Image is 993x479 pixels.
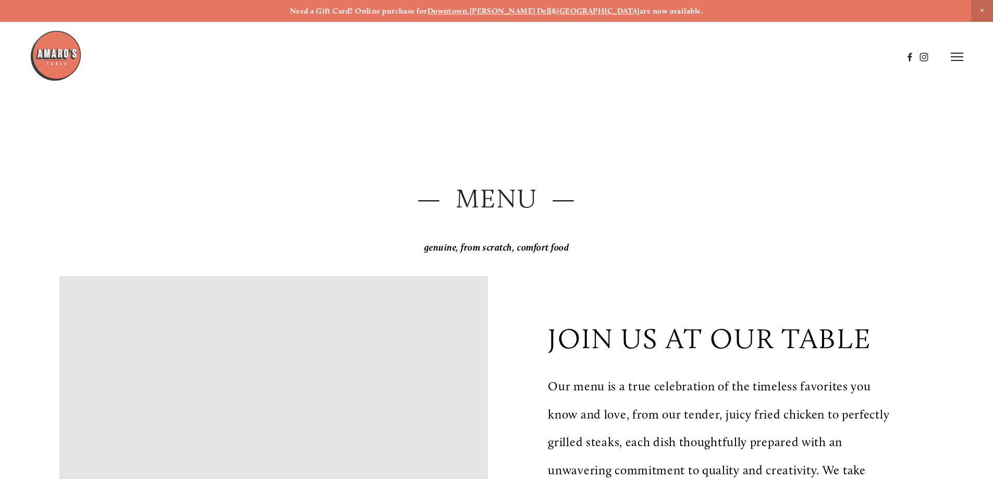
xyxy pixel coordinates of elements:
strong: are now available. [640,6,703,16]
a: Downtown [427,6,468,16]
p: join us at our table [548,322,872,355]
h2: — Menu — [59,180,933,217]
a: [GEOGRAPHIC_DATA] [557,6,640,16]
img: Amaro's Table [30,30,82,82]
a: [PERSON_NAME] Dell [470,6,551,16]
strong: & [551,6,557,16]
strong: , [467,6,469,16]
strong: Need a Gift Card? Online purchase for [290,6,427,16]
em: genuine, from scratch, comfort food [424,242,569,253]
